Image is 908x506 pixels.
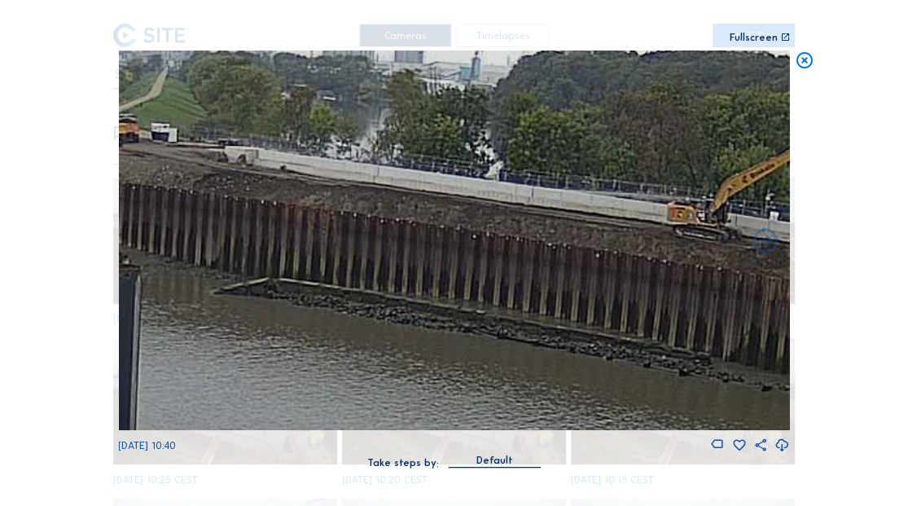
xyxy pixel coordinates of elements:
[476,453,513,468] div: Default
[118,51,789,430] img: Image
[730,33,778,42] div: Fullscreen
[367,458,439,468] div: Take steps by:
[751,227,780,257] i: Back
[118,440,176,451] span: [DATE] 10:40
[448,453,541,467] div: Default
